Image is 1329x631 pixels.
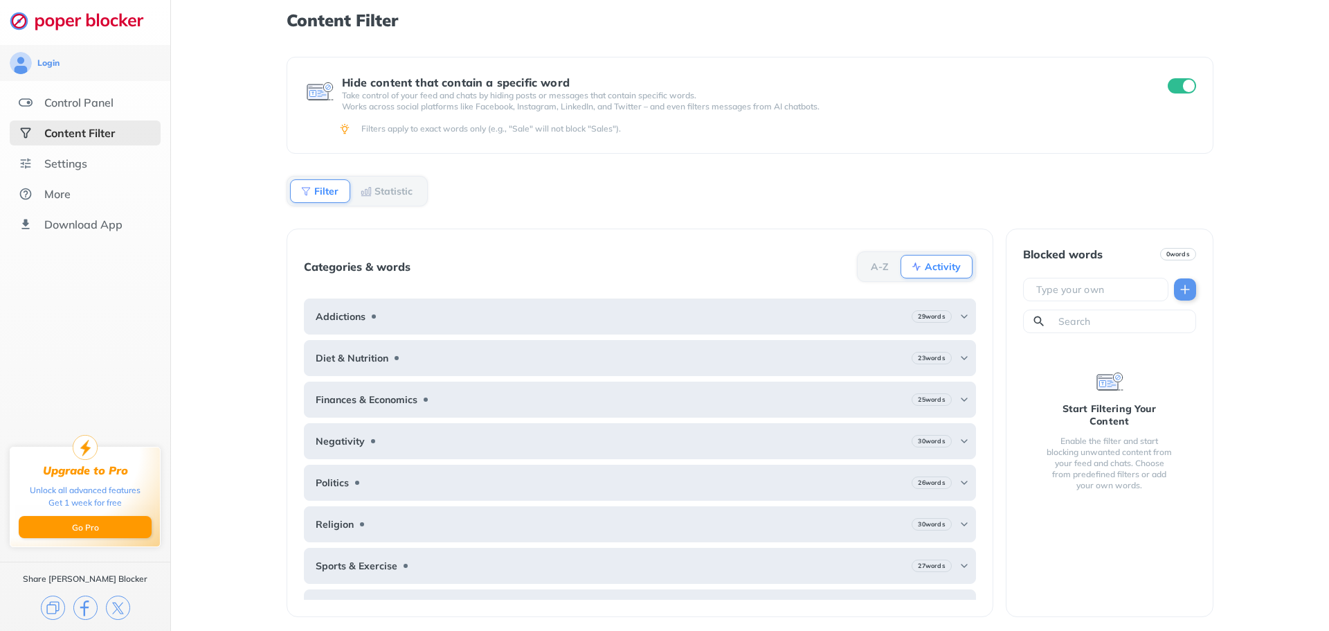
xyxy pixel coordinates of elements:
[1166,249,1190,259] b: 0 words
[19,217,33,231] img: download-app.svg
[304,260,410,273] div: Categories & words
[361,186,372,197] img: Statistic
[925,263,961,271] b: Activity
[44,217,123,231] div: Download App
[19,126,33,140] img: social-selected.svg
[73,435,98,460] img: upgrade-to-pro.svg
[43,464,128,477] div: Upgrade to Pro
[918,436,945,446] b: 30 words
[316,394,417,405] b: Finances & Economics
[316,560,397,571] b: Sports & Exercise
[316,519,354,530] b: Religion
[37,57,60,69] div: Login
[19,157,33,170] img: settings.svg
[1035,283,1162,296] input: Type your own
[1045,436,1174,491] div: Enable the filter and start blocking unwanted content from your feed and chats. Choose from prede...
[106,596,130,620] img: x.svg
[44,96,114,109] div: Control Panel
[342,101,1142,112] p: Works across social platforms like Facebook, Instagram, LinkedIn, and Twitter – and even filters ...
[19,516,152,538] button: Go Pro
[300,186,311,197] img: Filter
[44,157,87,170] div: Settings
[19,187,33,201] img: about.svg
[48,497,122,509] div: Get 1 week for free
[374,187,413,195] b: Statistic
[316,477,349,488] b: Politics
[73,596,98,620] img: facebook.svg
[44,187,71,201] div: More
[918,312,945,321] b: 29 words
[918,395,945,405] b: 25 words
[1045,402,1174,427] div: Start Filtering Your Content
[23,574,147,585] div: Share [PERSON_NAME] Blocker
[314,187,338,195] b: Filter
[10,52,32,74] img: avatar.svg
[10,11,159,30] img: logo-webpage.svg
[871,263,889,271] b: A-Z
[911,261,922,272] img: Activity
[316,353,388,364] b: Diet & Nutrition
[918,353,945,363] b: 23 words
[44,126,115,140] div: Content Filter
[342,76,1142,89] div: Hide content that contain a specific word
[1057,314,1190,328] input: Search
[30,484,141,497] div: Unlock all advanced features
[342,90,1142,101] p: Take control of your feed and chats by hiding posts or messages that contain specific words.
[918,561,945,571] b: 27 words
[19,96,33,109] img: features.svg
[918,519,945,529] b: 30 words
[41,596,65,620] img: copy.svg
[316,436,365,447] b: Negativity
[361,123,1193,134] div: Filters apply to exact words only (e.g., "Sale" will not block "Sales").
[316,311,365,322] b: Addictions
[918,478,945,488] b: 26 words
[287,11,1213,29] h1: Content Filter
[1023,248,1103,260] div: Blocked words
